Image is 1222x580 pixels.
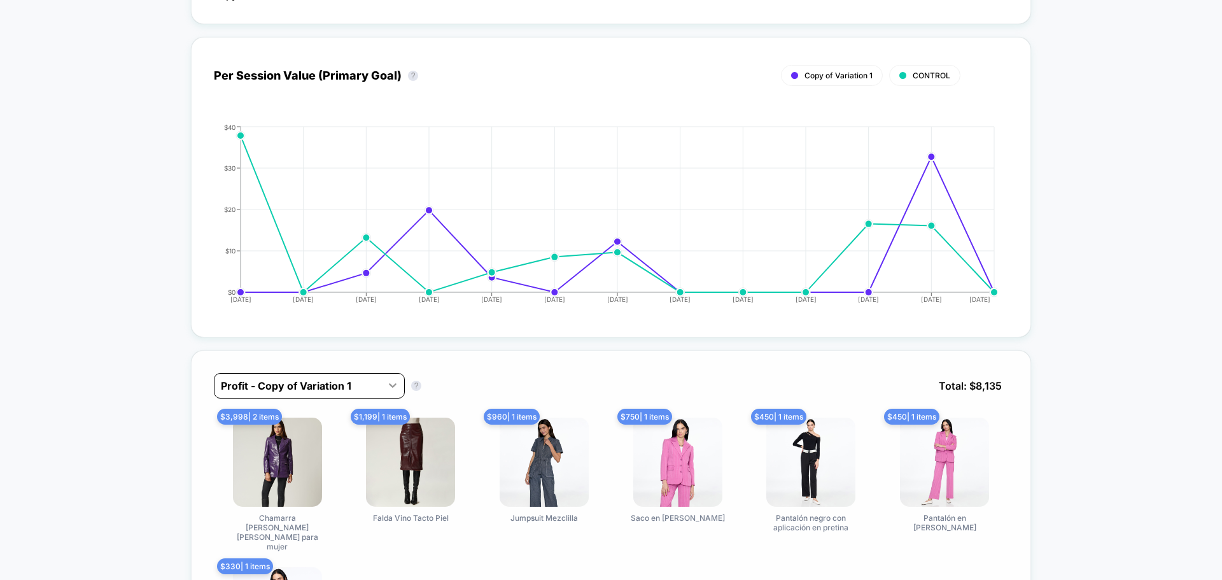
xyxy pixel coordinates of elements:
[631,513,725,523] span: Saco en [PERSON_NAME]
[481,295,502,303] tspan: [DATE]
[366,418,455,507] img: Falda Vino Tacto Piel
[913,71,950,80] span: CONTROL
[224,164,235,171] tspan: $30
[230,513,325,551] span: Chamarra [PERSON_NAME] [PERSON_NAME] para mujer
[751,409,806,425] span: $ 450 | 1 items
[484,409,540,425] span: $ 960 | 1 items
[217,409,282,425] span: $ 3,998 | 2 items
[633,418,722,507] img: Saco en rayas rosa
[921,295,942,303] tspan: [DATE]
[351,409,410,425] span: $ 1,199 | 1 items
[796,295,817,303] tspan: [DATE]
[225,246,235,254] tspan: $10
[617,409,672,425] span: $ 750 | 1 items
[897,513,992,532] span: Pantalón en [PERSON_NAME]
[217,558,273,574] span: $ 330 | 1 items
[411,381,421,391] button: ?
[670,295,691,303] tspan: [DATE]
[419,295,440,303] tspan: [DATE]
[763,513,859,532] span: Pantalón negro con aplicación en pretina
[230,295,251,303] tspan: [DATE]
[858,295,879,303] tspan: [DATE]
[510,513,578,523] span: Jumpsuit Mezclilla
[228,288,235,295] tspan: $0
[201,124,995,315] div: PER_SESSION_VALUE
[969,295,990,303] tspan: [DATE]
[233,418,322,507] img: Chamarra Morado Tacto Piel para mujer
[932,373,1008,399] span: Total: $ 8,135
[766,418,855,507] img: Pantalón negro con aplicación en pretina
[607,295,628,303] tspan: [DATE]
[733,295,754,303] tspan: [DATE]
[293,295,314,303] tspan: [DATE]
[224,123,235,131] tspan: $40
[356,295,377,303] tspan: [DATE]
[544,295,565,303] tspan: [DATE]
[900,418,989,507] img: Pantalón en rayas rosa
[804,71,873,80] span: Copy of Variation 1
[373,513,449,523] span: Falda Vino Tacto Piel
[224,205,235,213] tspan: $20
[500,418,589,507] img: Jumpsuit Mezclilla
[408,71,418,81] button: ?
[884,409,939,425] span: $ 450 | 1 items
